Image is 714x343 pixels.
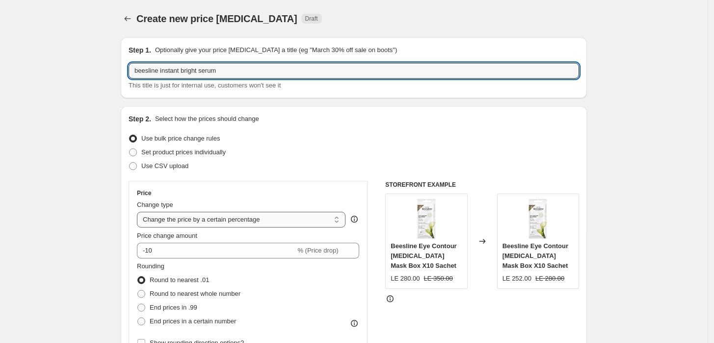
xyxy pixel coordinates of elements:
h3: Price [137,189,151,197]
span: Beesline Eye Contour [MEDICAL_DATA] Mask Box X10 Sachet [502,242,568,269]
div: LE 252.00 [502,274,531,284]
img: beesline-eye-contour-whitening-mask-box-x10-sachet-7702278_80x.webp [407,199,446,238]
span: Change type [137,201,173,208]
span: Draft [305,15,318,23]
span: End prices in a certain number [150,317,236,325]
p: Optionally give your price [MEDICAL_DATA] a title (eg "March 30% off sale on boots") [155,45,397,55]
h6: STOREFRONT EXAMPLE [385,181,579,189]
h2: Step 1. [129,45,151,55]
h2: Step 2. [129,114,151,124]
strike: LE 280.00 [535,274,564,284]
span: Rounding [137,262,164,270]
button: Price change jobs [121,12,134,26]
span: Create new price [MEDICAL_DATA] [136,13,297,24]
span: This title is just for internal use, customers won't see it [129,82,281,89]
input: -15 [137,243,295,258]
span: % (Price drop) [297,247,338,254]
span: Round to nearest whole number [150,290,240,297]
span: Beesline Eye Contour [MEDICAL_DATA] Mask Box X10 Sachet [391,242,456,269]
div: LE 280.00 [391,274,420,284]
input: 30% off holiday sale [129,63,579,79]
span: Use CSV upload [141,162,188,170]
span: End prices in .99 [150,304,197,311]
p: Select how the prices should change [155,114,259,124]
img: beesline-eye-contour-whitening-mask-box-x10-sachet-7702278_80x.webp [518,199,557,238]
span: Set product prices individually [141,148,226,156]
strike: LE 350.00 [424,274,453,284]
span: Round to nearest .01 [150,276,209,284]
span: Price change amount [137,232,197,239]
div: help [349,214,359,224]
span: Use bulk price change rules [141,135,220,142]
